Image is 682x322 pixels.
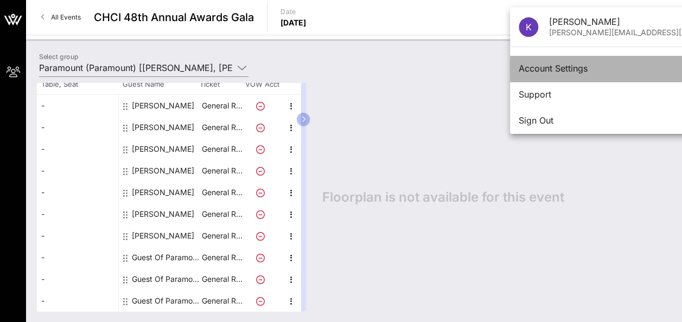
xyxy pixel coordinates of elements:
p: [DATE] [281,17,307,28]
div: - [37,225,118,247]
div: - [37,117,118,138]
div: - [37,203,118,225]
p: Date [281,7,307,17]
p: General R… [200,247,244,268]
div: Bert Gomez [132,95,194,117]
p: General R… [200,138,244,160]
span: All Events [51,13,81,21]
div: Timothy Hruby [132,225,194,247]
p: General R… [200,95,244,117]
p: General R… [200,203,244,225]
div: Guest Of Paramount [132,290,200,312]
div: Camilo Montoya-Galvez [132,117,194,138]
div: Omar Franco [132,203,194,225]
div: Guest Of Paramount [132,268,200,290]
span: Guest Name [118,79,200,90]
p: General R… [200,290,244,312]
div: - [37,138,118,160]
div: Lilia Luciano [132,160,194,182]
div: - [37,247,118,268]
p: General R… [200,225,244,247]
p: General R… [200,117,244,138]
div: Mark Lima [132,182,194,203]
span: Ticket [200,79,243,90]
p: General R… [200,182,244,203]
label: Select group [39,53,78,61]
span: VOW Acct [243,79,281,90]
div: - [37,160,118,182]
div: - [37,268,118,290]
div: Fin Gomez [132,138,194,160]
span: Floorplan is not available for this event [322,189,564,205]
div: - [37,95,118,117]
div: Guest Of Paramount [132,247,200,268]
p: General R… [200,160,244,182]
p: General R… [200,268,244,290]
div: - [37,182,118,203]
div: - [37,290,118,312]
span: CHCI 48th Annual Awards Gala [94,9,254,25]
span: K [526,22,532,33]
span: Table, Seat [37,79,118,90]
a: All Events [35,9,87,26]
